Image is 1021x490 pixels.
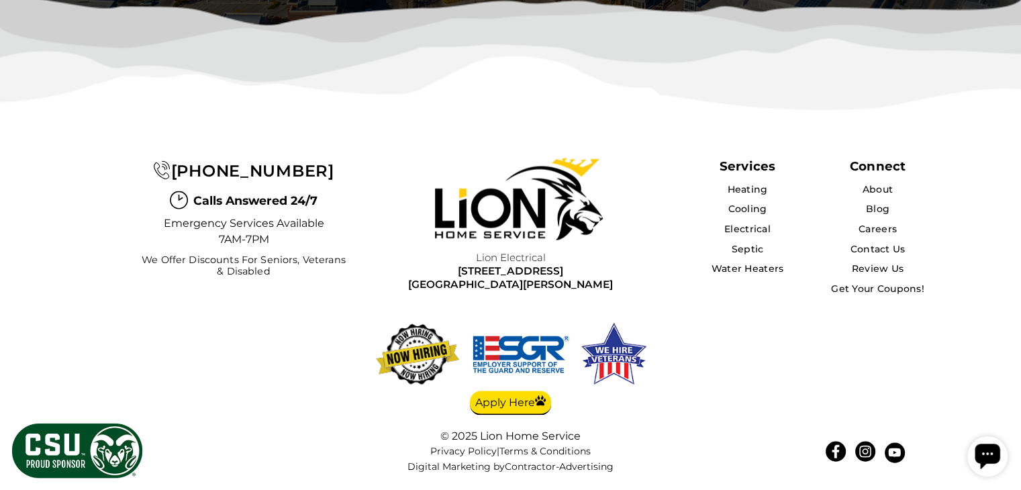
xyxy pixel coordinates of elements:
[377,446,645,473] nav: |
[850,243,906,255] a: Contact Us
[720,158,775,174] span: Services
[724,223,771,235] a: Electrical
[499,445,591,457] a: Terms & Conditions
[377,461,645,473] div: Digital Marketing by
[408,278,613,291] span: [GEOGRAPHIC_DATA][PERSON_NAME]
[377,430,645,442] div: © 2025 Lion Home Service
[859,223,897,235] a: Careers
[10,422,144,480] img: CSU Sponsor Badge
[863,183,893,195] a: About
[163,215,324,248] span: Emergency Services Available 7AM-7PM
[373,321,463,388] img: now-hiring
[727,183,767,195] a: Heating
[852,262,904,275] a: Review Us
[505,461,614,473] a: Contractor-Advertising
[850,158,906,174] div: Connect
[831,283,924,295] a: Get Your Coupons!
[171,161,334,181] span: [PHONE_NUMBER]
[430,445,497,457] a: Privacy Policy
[732,243,764,255] a: Septic
[369,253,651,262] span: Lion Electrical
[5,5,46,46] div: Open chat widget
[470,391,551,415] a: Apply Here
[193,192,318,209] span: Calls Answered 24/7
[712,262,784,275] a: Water Heaters
[579,321,648,388] img: We hire veterans
[153,161,334,181] a: [PHONE_NUMBER]
[408,264,613,277] span: [STREET_ADDRESS]
[408,264,613,291] a: [STREET_ADDRESS][GEOGRAPHIC_DATA][PERSON_NAME]
[138,254,349,278] span: We Offer Discounts for Seniors, Veterans & Disabled
[728,203,767,215] a: Cooling
[866,203,889,215] a: Blog
[471,321,571,388] img: We hire veterans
